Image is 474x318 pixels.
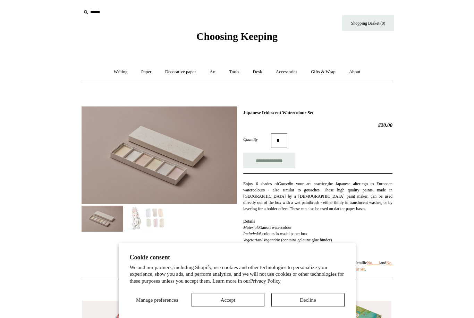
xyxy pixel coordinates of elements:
[196,31,278,42] span: Choosing Keeping
[192,293,264,307] button: Accept
[290,181,327,186] span: in your art practice
[327,181,328,186] em: ,
[130,254,345,261] h2: Cookie consent
[108,63,134,81] a: Writing
[130,293,185,307] button: Manage preferences
[305,63,342,81] a: Gifts & Wrap
[125,206,167,232] img: Japanese Iridescent Watercolour Set
[243,181,278,186] span: Enjoy 6 shades of
[223,63,246,81] a: Tools
[243,136,271,143] label: Quantity
[159,63,202,81] a: Decorative paper
[243,122,392,128] h2: £20.00
[270,63,304,81] a: Accessories
[64,287,410,293] h4: Related Products
[196,36,278,41] a: Choosing Keeping
[250,278,281,284] a: Privacy Policy
[130,264,345,285] p: We and our partners, including Shopify, use cookies and other technologies to personalize your ex...
[367,260,380,265] a: No. 1
[243,238,275,242] em: Vegetarian/ Vegan:
[82,106,237,204] img: Japanese Iridescent Watercolour Set
[203,63,222,81] a: Art
[243,110,392,115] h1: Japanese Iridescent Watercolour Set
[278,181,290,186] em: Gansai
[136,297,178,303] span: Manage preferences
[343,63,367,81] a: About
[247,63,269,81] a: Desk
[342,15,394,31] a: Shopping Basket (0)
[271,293,344,307] button: Decline
[243,225,259,230] em: Material:
[135,63,158,81] a: Paper
[243,231,259,236] em: Included:
[243,219,255,224] span: Details
[82,206,123,232] img: Japanese Iridescent Watercolour Set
